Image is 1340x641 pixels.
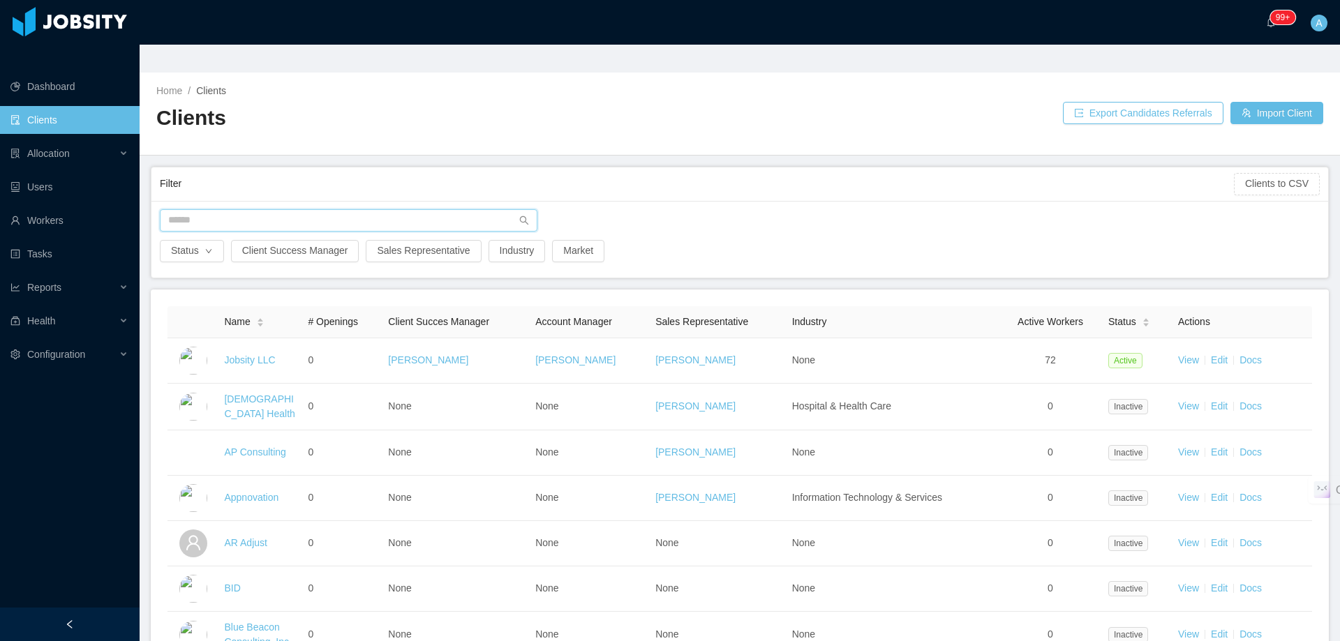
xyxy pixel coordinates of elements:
span: Client Succes Manager [388,316,489,327]
a: [PERSON_NAME] [655,446,736,458]
a: icon: profileTasks [10,240,128,268]
span: None [535,446,558,458]
i: icon: user [185,534,202,551]
a: Edit [1211,492,1228,503]
span: Hospital & Health Care [792,400,891,412]
span: Account Manager [535,316,612,327]
a: View [1178,537,1199,548]
span: None [655,537,678,548]
td: 0 [998,430,1103,476]
span: Active [1108,353,1142,368]
a: View [1178,400,1199,412]
span: None [388,400,411,412]
img: 6a8e90c0-fa44-11e7-aaa7-9da49113f530_5a5d50e77f870-400w.png [179,393,207,421]
td: 0 [998,476,1103,521]
a: Appnovation [224,492,278,503]
i: icon: medicine-box [10,316,20,326]
span: / [188,85,191,96]
span: None [792,354,815,365]
td: 0 [998,384,1103,430]
a: Docs [1239,628,1262,640]
a: Edit [1211,446,1228,458]
a: View [1178,582,1199,594]
span: None [388,582,411,594]
span: None [388,628,411,640]
a: [PERSON_NAME] [655,354,736,365]
span: None [535,582,558,594]
span: None [388,492,411,503]
span: Name [224,315,250,329]
span: None [655,628,678,640]
a: BID [224,582,240,594]
a: Docs [1239,582,1262,594]
span: Clients [196,85,226,96]
a: Edit [1211,400,1228,412]
a: AP Consulting [224,446,285,458]
td: 0 [998,521,1103,566]
button: Client Success Manager [231,240,359,262]
td: 0 [302,521,382,566]
td: 0 [302,566,382,612]
img: dc41d540-fa30-11e7-b498-73b80f01daf1_657caab8ac997-400w.png [179,347,207,375]
a: icon: robotUsers [10,173,128,201]
td: 0 [302,338,382,384]
td: 0 [302,430,382,476]
span: None [388,537,411,548]
a: [PERSON_NAME] [535,354,616,365]
a: Edit [1211,628,1228,640]
div: Sort [256,316,265,326]
button: Clients to CSV [1234,173,1320,195]
span: Inactive [1108,445,1148,460]
a: [PERSON_NAME] [655,492,736,503]
span: None [388,446,411,458]
i: icon: setting [10,349,20,359]
a: Docs [1239,492,1262,503]
button: Statusicon: down [160,240,224,262]
span: Reports [27,282,61,293]
img: 6a98c4f0-fa44-11e7-92f0-8dd2fe54cc72_5a5e2f7bcfdbd-400w.png [179,575,207,603]
span: A [1316,15,1322,31]
button: icon: exportExport Candidates Referrals [1063,102,1223,124]
span: None [535,537,558,548]
i: icon: line-chart [10,282,20,292]
a: View [1178,354,1199,365]
span: Inactive [1108,536,1148,551]
a: View [1178,628,1199,640]
button: icon: usergroup-addImport Client [1230,102,1323,124]
span: Inactive [1108,399,1148,414]
span: None [792,628,815,640]
h2: Clients [156,104,740,133]
a: [PERSON_NAME] [388,354,468,365]
div: Sort [1142,316,1150,326]
a: Docs [1239,400,1262,412]
span: None [792,582,815,594]
div: Filter [160,171,1234,197]
span: None [792,446,815,458]
td: 72 [998,338,1103,384]
td: 0 [998,566,1103,612]
span: Allocation [27,148,70,159]
a: Docs [1239,354,1262,365]
a: Docs [1239,537,1262,548]
a: [PERSON_NAME] [655,400,736,412]
a: View [1178,446,1199,458]
span: Inactive [1108,581,1148,596]
a: View [1178,492,1199,503]
a: Edit [1211,537,1228,548]
span: Industry [792,316,827,327]
button: Sales Representative [366,240,481,262]
span: None [535,628,558,640]
a: Home [156,85,182,96]
td: 0 [302,476,382,521]
i: icon: left [65,619,75,629]
a: [DEMOGRAPHIC_DATA] Health [224,393,295,419]
a: Jobsity LLC [224,354,275,365]
a: Edit [1211,582,1228,594]
img: 6a96eda0-fa44-11e7-9f69-c143066b1c39_5a5d5161a4f93-400w.png [179,484,207,512]
span: Information Technology & Services [792,492,942,503]
span: None [792,537,815,548]
span: Active Workers [1018,316,1083,327]
button: Market [552,240,604,262]
a: icon: auditClients [10,106,128,134]
span: None [655,582,678,594]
